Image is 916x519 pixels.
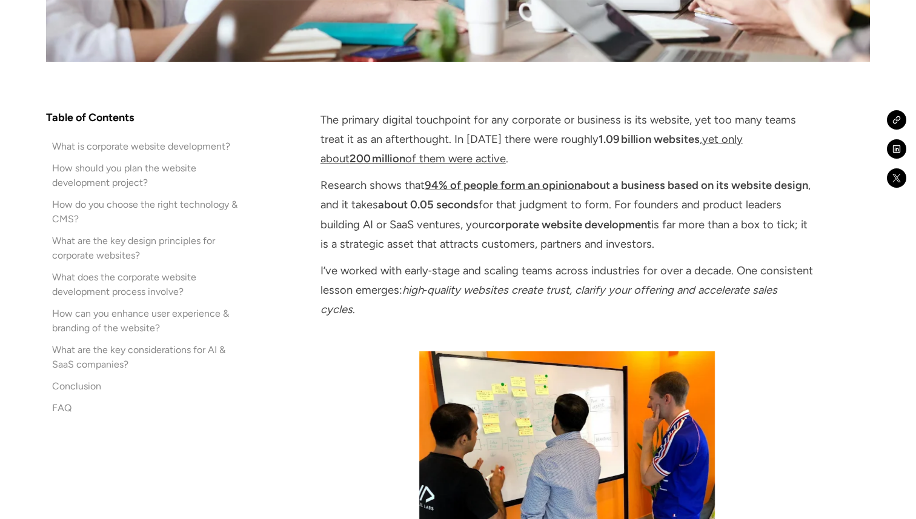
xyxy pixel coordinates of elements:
[599,133,700,146] strong: 1.09 billion websites
[52,139,230,154] div: What is corporate website development?
[46,161,237,190] a: How should you plan the website development project?
[46,270,237,299] a: What does the corporate website development process involve?
[52,379,101,394] div: Conclusion
[46,234,237,263] a: What are the key design principles for corporate websites?
[350,152,405,165] strong: 200 million
[46,379,237,394] a: Conclusion
[46,110,134,125] h4: Table of Contents
[46,343,237,372] a: What are the key considerations for AI & SaaS companies?
[488,218,651,231] strong: corporate website development
[52,270,237,299] div: What does the corporate website development process involve?
[52,197,237,226] div: How do you choose the right technology & CMS?
[52,306,237,336] div: How can you enhance user experience & branding of the website?
[52,234,237,263] div: What are the key design principles for corporate websites?
[46,139,237,154] a: What is corporate website development?
[46,197,237,226] a: How do you choose the right technology & CMS?
[320,261,814,320] p: I’ve worked with early‑stage and scaling teams across industries for over a decade. One consisten...
[378,198,479,211] strong: about 0.05 seconds
[52,401,71,415] div: FAQ
[320,283,777,316] em: high‑quality websites create trust, clarify your offering and accelerate sales cycles
[320,110,814,169] p: The primary digital touchpoint for any corporate or business is its website, yet too many teams t...
[320,176,814,254] p: Research shows that , and it takes for that judgment to form. For founders and product leaders bu...
[46,401,237,415] a: FAQ
[46,306,237,336] a: How can you enhance user experience & branding of the website?
[580,179,808,192] strong: about a business based on its website design
[52,343,237,372] div: What are the key considerations for AI & SaaS companies?
[52,161,237,190] div: How should you plan the website development project?
[425,179,580,192] a: 94% of people form an opinion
